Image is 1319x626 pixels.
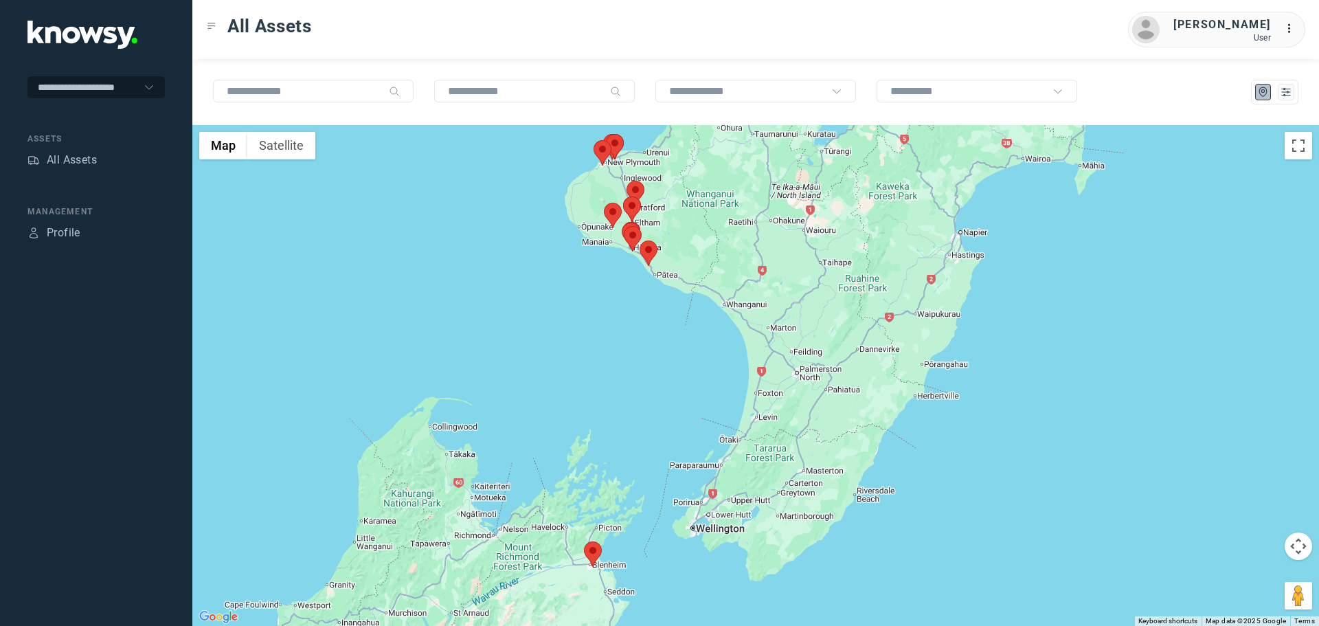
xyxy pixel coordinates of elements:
span: Map data ©2025 Google [1206,617,1286,625]
a: AssetsAll Assets [27,152,97,168]
div: List [1280,86,1292,98]
div: All Assets [47,152,97,168]
a: Open this area in Google Maps (opens a new window) [196,608,241,626]
img: Application Logo [27,21,137,49]
div: Toggle Menu [207,21,216,31]
button: Show street map [199,132,247,159]
div: Search [389,86,400,97]
div: Management [27,205,165,218]
div: : [1285,21,1301,39]
img: avatar.png [1132,16,1160,43]
span: All Assets [227,14,312,38]
div: Assets [27,133,165,145]
a: Terms (opens in new tab) [1294,617,1315,625]
a: ProfileProfile [27,225,80,241]
div: Assets [27,154,40,166]
div: [PERSON_NAME] [1173,16,1271,33]
div: Profile [27,227,40,239]
div: Map [1257,86,1270,98]
div: Profile [47,225,80,241]
button: Show satellite imagery [247,132,315,159]
div: User [1173,33,1271,43]
div: : [1285,21,1301,37]
button: Drag Pegman onto the map to open Street View [1285,582,1312,610]
button: Toggle fullscreen view [1285,132,1312,159]
button: Map camera controls [1285,533,1312,560]
tspan: ... [1285,23,1299,34]
button: Keyboard shortcuts [1138,616,1197,626]
img: Google [196,608,241,626]
div: Search [610,86,621,97]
